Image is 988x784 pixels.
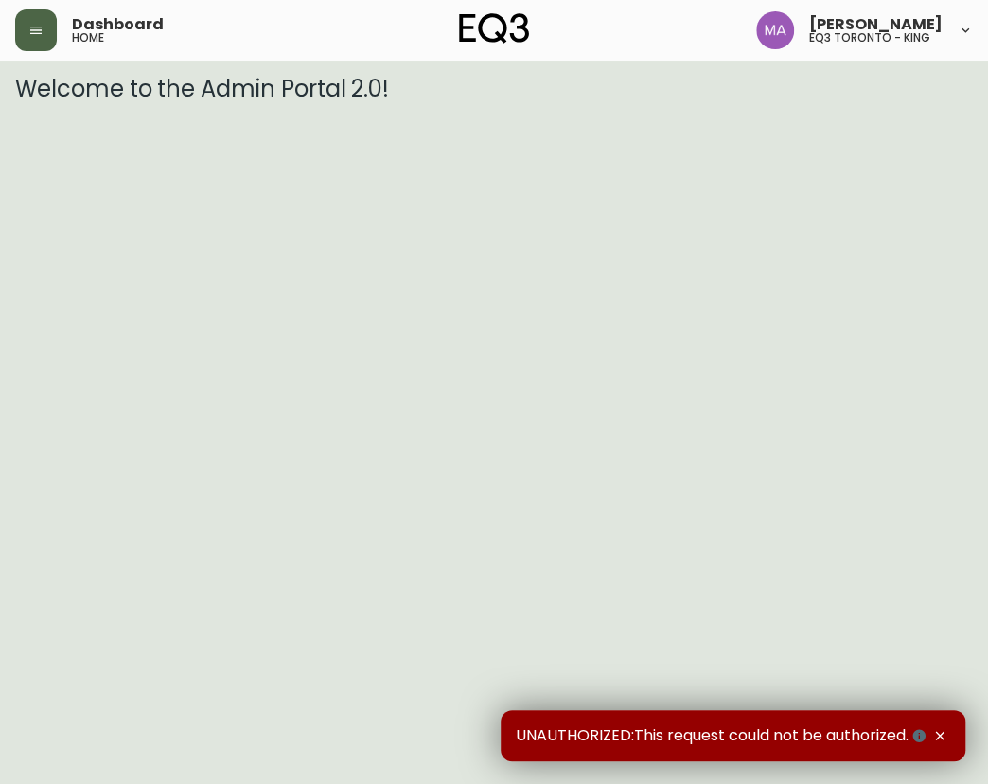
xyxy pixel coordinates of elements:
[72,32,104,44] h5: home
[72,17,164,32] span: Dashboard
[756,11,794,49] img: 4f0989f25cbf85e7eb2537583095d61e
[809,32,930,44] h5: eq3 toronto - king
[516,725,929,746] span: UNAUTHORIZED:This request could not be authorized.
[459,13,529,44] img: logo
[809,17,943,32] span: [PERSON_NAME]
[15,76,973,102] h3: Welcome to the Admin Portal 2.0!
